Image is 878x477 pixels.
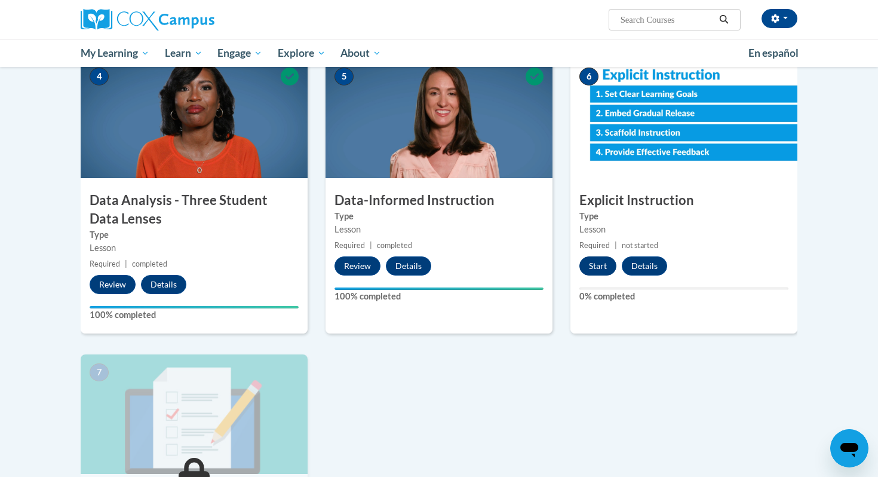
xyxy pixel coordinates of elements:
img: Course Image [326,59,552,178]
iframe: Button to launch messaging window [830,429,868,467]
label: Type [334,210,544,223]
span: Required [334,241,365,250]
h3: Data-Informed Instruction [326,191,552,210]
span: Explore [278,46,326,60]
a: Explore [270,39,333,67]
span: | [125,259,127,268]
a: En español [741,41,806,66]
label: 100% completed [334,290,544,303]
label: 0% completed [579,290,788,303]
span: Engage [217,46,262,60]
span: Required [90,259,120,268]
button: Start [579,256,616,276]
span: | [615,241,617,250]
button: Account Settings [762,9,797,28]
div: Lesson [579,223,788,236]
span: 6 [579,68,598,85]
a: My Learning [73,39,157,67]
button: Details [141,275,186,294]
span: About [340,46,381,60]
img: Course Image [81,354,308,474]
h3: Data Analysis - Three Student Data Lenses [81,191,308,228]
div: Main menu [63,39,815,67]
span: | [370,241,372,250]
span: Required [579,241,610,250]
img: Cox Campus [81,9,214,30]
span: completed [377,241,412,250]
label: Type [579,210,788,223]
a: Learn [157,39,210,67]
span: 5 [334,68,354,85]
button: Details [622,256,667,276]
label: Type [90,228,299,241]
a: About [333,39,389,67]
button: Search [715,13,733,27]
button: Review [334,256,380,276]
div: Your progress [334,288,544,290]
h3: Explicit Instruction [570,191,797,210]
span: not started [622,241,658,250]
button: Details [386,256,431,276]
span: 7 [90,363,109,381]
button: Review [90,275,136,294]
img: Course Image [81,59,308,178]
a: Engage [210,39,270,67]
span: Learn [165,46,202,60]
img: Course Image [570,59,797,178]
input: Search Courses [619,13,715,27]
div: Your progress [90,306,299,308]
label: 100% completed [90,308,299,322]
span: My Learning [81,46,149,60]
span: completed [132,259,167,268]
div: Lesson [334,223,544,236]
span: 4 [90,68,109,85]
div: Lesson [90,241,299,255]
span: En español [748,47,799,59]
a: Cox Campus [81,9,308,30]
